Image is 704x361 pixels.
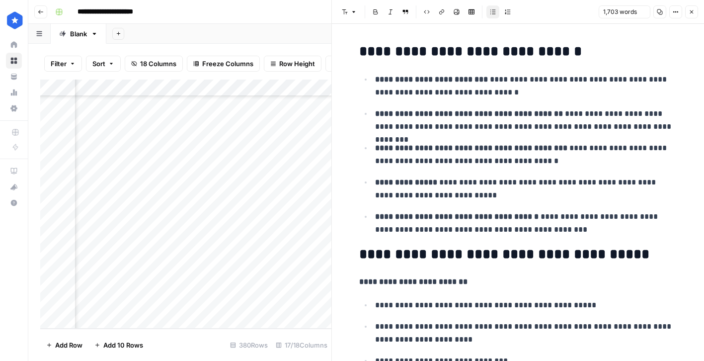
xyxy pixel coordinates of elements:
[6,85,22,100] a: Usage
[603,7,637,16] span: 1,703 words
[70,29,87,39] div: Blank
[187,56,260,72] button: Freeze Columns
[51,24,106,44] a: Blank
[40,337,88,353] button: Add Row
[6,69,22,85] a: Your Data
[125,56,183,72] button: 18 Columns
[51,59,67,69] span: Filter
[103,340,143,350] span: Add 10 Rows
[6,53,22,69] a: Browse
[6,100,22,116] a: Settings
[6,163,22,179] a: AirOps Academy
[6,37,22,53] a: Home
[6,8,22,33] button: Workspace: ConsumerAffairs
[279,59,315,69] span: Row Height
[6,179,22,195] button: What's new?
[140,59,176,69] span: 18 Columns
[264,56,321,72] button: Row Height
[202,59,253,69] span: Freeze Columns
[6,11,24,29] img: ConsumerAffairs Logo
[6,180,21,194] div: What's new?
[44,56,82,72] button: Filter
[88,337,149,353] button: Add 10 Rows
[92,59,105,69] span: Sort
[599,5,650,18] button: 1,703 words
[55,340,82,350] span: Add Row
[226,337,272,353] div: 380 Rows
[272,337,331,353] div: 17/18 Columns
[6,195,22,211] button: Help + Support
[86,56,121,72] button: Sort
